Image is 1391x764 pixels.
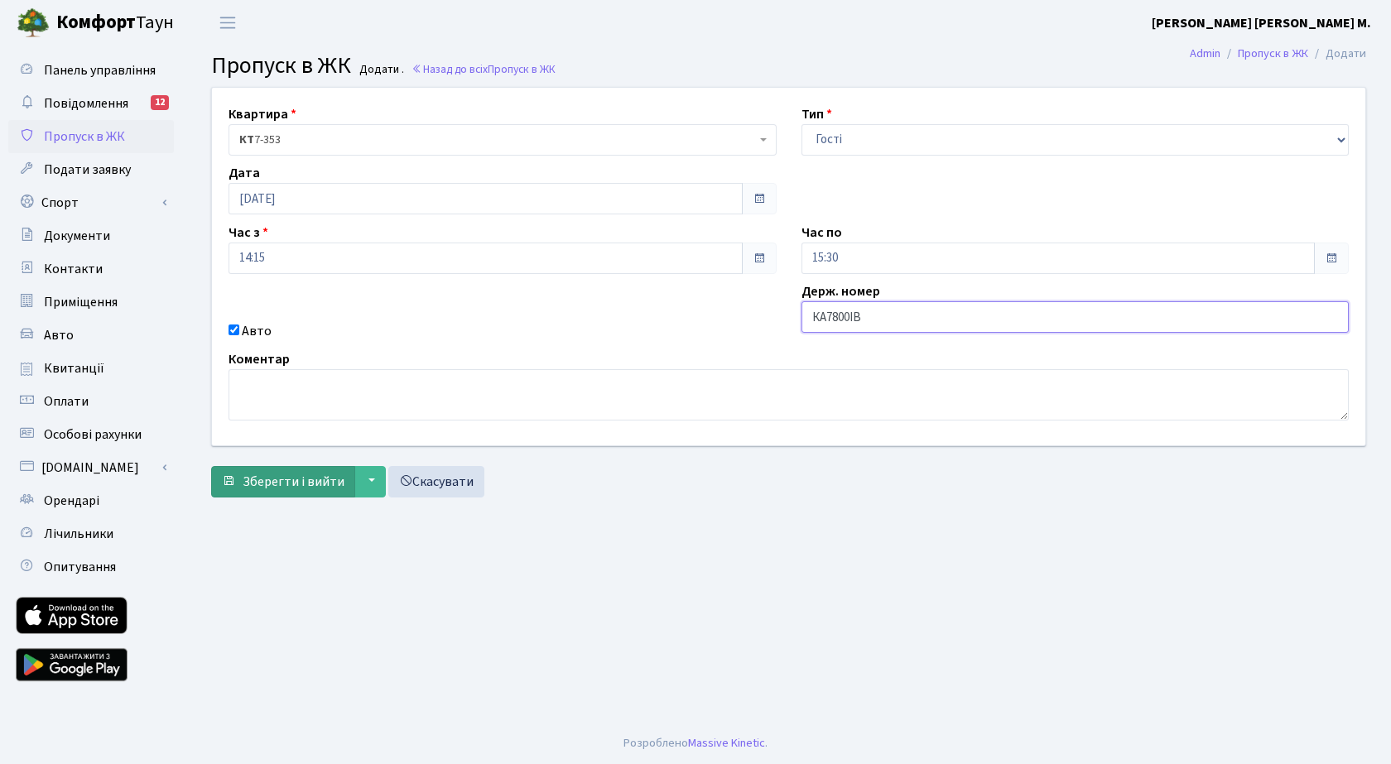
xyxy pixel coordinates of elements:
[151,95,169,110] div: 12
[688,734,765,752] a: Massive Kinetic
[8,153,174,186] a: Подати заявку
[8,451,174,484] a: [DOMAIN_NAME]
[801,223,842,243] label: Час по
[8,484,174,517] a: Орендарі
[8,550,174,584] a: Опитування
[8,87,174,120] a: Повідомлення12
[44,61,156,79] span: Панель управління
[239,132,756,148] span: <b>КТ</b>&nbsp;&nbsp;&nbsp;&nbsp;7-353
[801,281,880,301] label: Держ. номер
[44,161,131,179] span: Подати заявку
[44,425,142,444] span: Особові рахунки
[801,301,1350,333] input: AA0001AA
[242,321,272,341] label: Авто
[356,63,404,77] small: Додати .
[229,349,290,369] label: Коментар
[623,734,768,752] div: Розроблено .
[44,127,125,146] span: Пропуск в ЖК
[44,359,104,377] span: Квитанції
[8,517,174,550] a: Лічильники
[44,227,110,245] span: Документи
[488,61,556,77] span: Пропуск в ЖК
[801,104,832,124] label: Тип
[211,49,351,82] span: Пропуск в ЖК
[229,163,260,183] label: Дата
[229,223,268,243] label: Час з
[8,186,174,219] a: Спорт
[44,525,113,543] span: Лічильники
[44,293,118,311] span: Приміщення
[56,9,174,37] span: Таун
[8,54,174,87] a: Панель управління
[211,466,355,497] button: Зберегти і вийти
[1308,45,1366,63] li: Додати
[44,260,103,278] span: Контакти
[1152,13,1371,33] a: [PERSON_NAME] [PERSON_NAME] М.
[388,466,484,497] a: Скасувати
[229,124,777,156] span: <b>КТ</b>&nbsp;&nbsp;&nbsp;&nbsp;7-353
[1238,45,1308,62] a: Пропуск в ЖК
[207,9,248,36] button: Переключити навігацію
[8,319,174,352] a: Авто
[8,418,174,451] a: Особові рахунки
[243,473,344,491] span: Зберегти і вийти
[8,252,174,286] a: Контакти
[412,61,556,77] a: Назад до всіхПропуск в ЖК
[56,9,136,36] b: Комфорт
[1152,14,1371,32] b: [PERSON_NAME] [PERSON_NAME] М.
[44,558,116,576] span: Опитування
[17,7,50,40] img: logo.png
[8,352,174,385] a: Квитанції
[44,492,99,510] span: Орендарі
[8,219,174,252] a: Документи
[44,94,128,113] span: Повідомлення
[8,120,174,153] a: Пропуск в ЖК
[44,326,74,344] span: Авто
[8,286,174,319] a: Приміщення
[8,385,174,418] a: Оплати
[1165,36,1391,71] nav: breadcrumb
[229,104,296,124] label: Квартира
[239,132,254,148] b: КТ
[1190,45,1220,62] a: Admin
[44,392,89,411] span: Оплати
